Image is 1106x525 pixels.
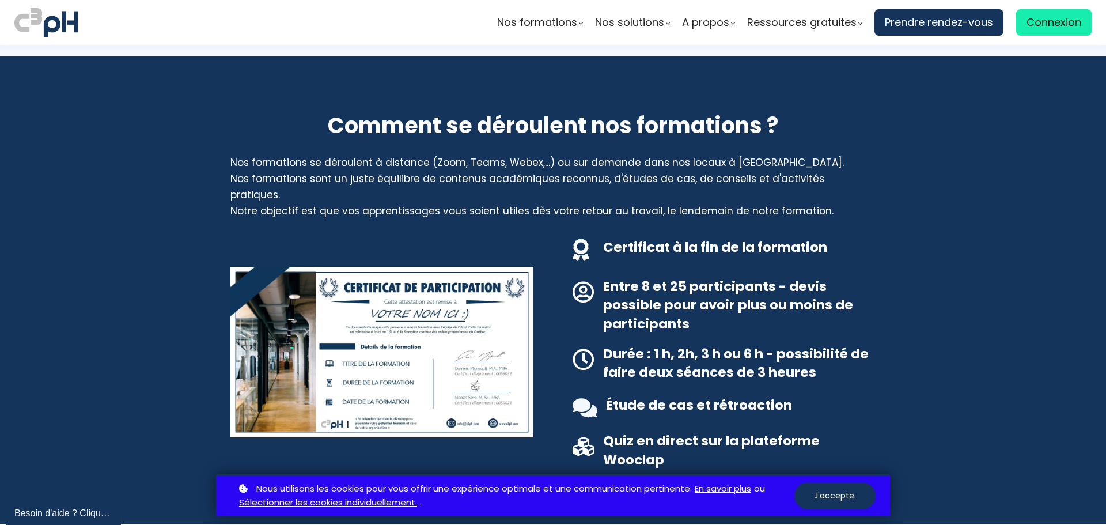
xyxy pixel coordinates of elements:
[216,154,890,219] div: Nos formations se déroulent à distance (Zoom, Teams, Webex,...) ou sur demande dans nos locaux à ...
[230,171,876,203] div: Nos formations sont un juste équilibre de contenus académiques reconnus, d'études de cas, de cons...
[256,482,692,496] span: Nous utilisons les cookies pour vous offrir une expérience optimale et une communication pertinente.
[6,500,123,525] iframe: chat widget
[682,14,729,31] span: A propos
[14,6,78,39] img: logo C3PH
[874,9,1003,36] a: Prendre rendez-vous
[230,267,533,437] img: 5876fa879308c70b866a44a3e4ecbeee.jpeg
[216,111,890,140] div: Comment se déroulent nos formations ?
[695,482,751,496] a: En savoir plus
[1027,14,1081,31] span: Connexion
[603,238,827,256] h3: Certificat à la fin de la formation
[1016,9,1092,36] a: Connexion
[885,14,993,31] span: Prendre rendez-vous
[497,14,577,31] span: Nos formations
[747,14,857,31] span: Ressources gratuites
[230,203,876,219] div: Notre objectif est que vos apprentissages vous soient utiles dès votre retour au travail, le lend...
[603,345,876,382] h3: Durée : 1 h, 2h, 3 h ou 6 h - possibilité de faire deux séances de 3 heures
[603,277,876,333] h3: Entre 8 et 25 participants - devis possible pour avoir plus ou moins de participants
[794,482,876,509] button: J'accepte.
[239,496,417,510] a: Sélectionner les cookies individuellement.
[606,396,792,414] h3: Étude de cas et rétroaction
[603,432,876,469] h3: Quiz en direct sur la plateforme Wooclap
[236,482,794,511] p: ou .
[595,14,664,31] span: Nos solutions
